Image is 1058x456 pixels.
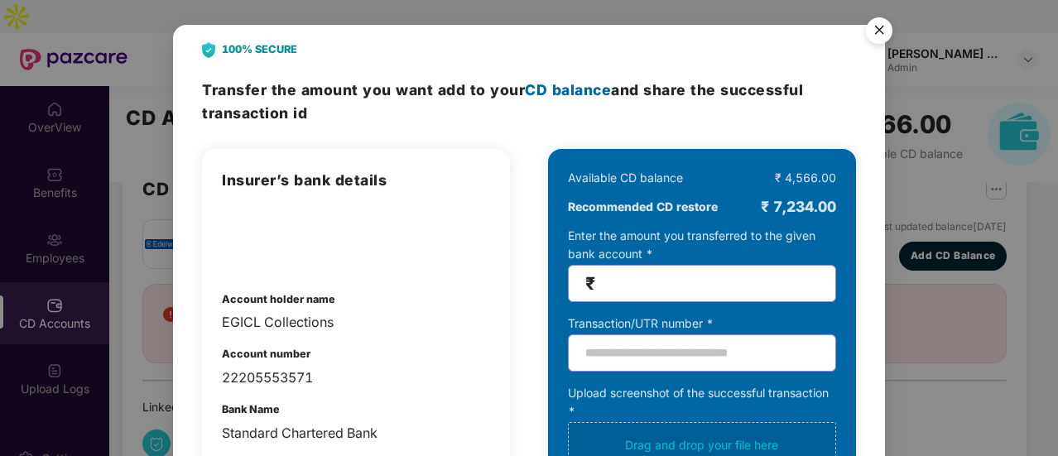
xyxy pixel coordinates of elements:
div: Available CD balance [568,169,683,187]
div: ₹ 4,566.00 [775,169,836,187]
div: Enter the amount you transferred to the given bank account * [568,227,836,302]
span: CD balance [525,81,611,98]
b: Account holder name [222,293,335,305]
div: 22205553571 [222,367,490,388]
img: svg+xml;base64,PHN2ZyB4bWxucz0iaHR0cDovL3d3dy53My5vcmcvMjAwMC9zdmciIHdpZHRoPSI1NiIgaGVpZ2h0PSI1Ni... [856,10,902,56]
b: 100% SECURE [222,41,297,58]
div: EGICL Collections [222,312,490,333]
h3: Insurer’s bank details [222,169,490,192]
div: Standard Chartered Bank [222,423,490,444]
b: Bank Name [222,403,280,415]
button: Close [856,9,901,54]
span: ₹ [585,274,595,293]
b: Account number [222,348,310,360]
div: ₹ 7,234.00 [761,195,836,218]
b: Recommended CD restore [568,198,718,216]
img: svg+xml;base64,PHN2ZyB4bWxucz0iaHR0cDovL3d3dy53My5vcmcvMjAwMC9zdmciIHdpZHRoPSIyNCIgaGVpZ2h0PSIyOC... [202,42,215,58]
h3: Transfer the amount and share the successful transaction id [202,79,856,124]
div: Transaction/UTR number * [568,314,836,333]
span: you want add to your [363,81,611,98]
img: admin-overview [222,209,308,266]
